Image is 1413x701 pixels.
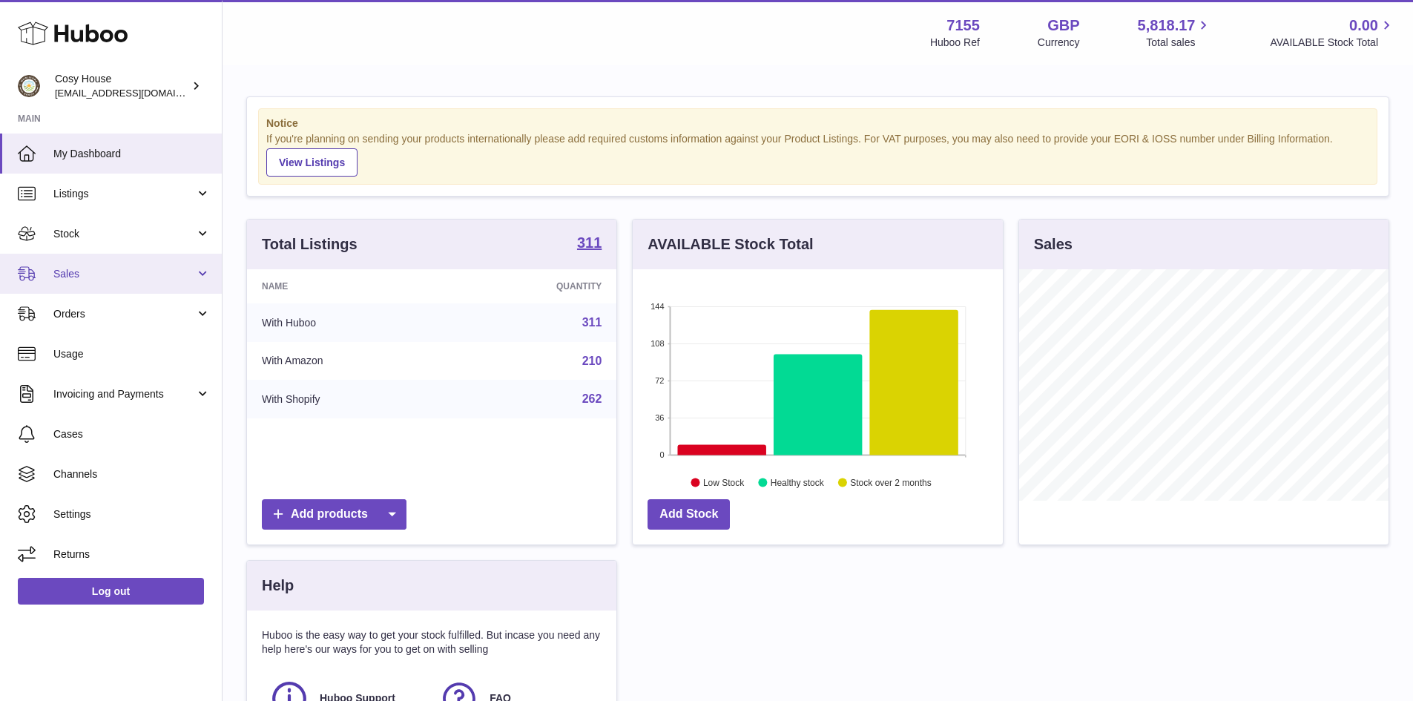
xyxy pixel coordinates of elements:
[55,87,218,99] span: [EMAIL_ADDRESS][DOMAIN_NAME]
[18,578,204,605] a: Log out
[53,307,195,321] span: Orders
[53,547,211,562] span: Returns
[262,628,602,656] p: Huboo is the easy way to get your stock fulfilled. But incase you need any help here's our ways f...
[247,380,449,418] td: With Shopify
[53,187,195,201] span: Listings
[1047,16,1079,36] strong: GBP
[1038,36,1080,50] div: Currency
[1146,36,1212,50] span: Total sales
[582,392,602,405] a: 262
[771,477,825,487] text: Healthy stock
[262,499,406,530] a: Add products
[247,342,449,381] td: With Amazon
[449,269,617,303] th: Quantity
[648,499,730,530] a: Add Stock
[53,467,211,481] span: Channels
[262,576,294,596] h3: Help
[930,36,980,50] div: Huboo Ref
[577,235,602,253] a: 311
[660,450,665,459] text: 0
[1138,16,1213,50] a: 5,818.17 Total sales
[53,507,211,521] span: Settings
[247,269,449,303] th: Name
[53,387,195,401] span: Invoicing and Payments
[851,477,932,487] text: Stock over 2 months
[53,147,211,161] span: My Dashboard
[946,16,980,36] strong: 7155
[1270,16,1395,50] a: 0.00 AVAILABLE Stock Total
[53,347,211,361] span: Usage
[577,235,602,250] strong: 311
[656,376,665,385] text: 72
[1349,16,1378,36] span: 0.00
[648,234,813,254] h3: AVAILABLE Stock Total
[247,303,449,342] td: With Huboo
[1034,234,1073,254] h3: Sales
[266,148,358,177] a: View Listings
[266,116,1369,131] strong: Notice
[53,427,211,441] span: Cases
[53,227,195,241] span: Stock
[582,316,602,329] a: 311
[1138,16,1196,36] span: 5,818.17
[262,234,358,254] h3: Total Listings
[55,72,188,100] div: Cosy House
[1270,36,1395,50] span: AVAILABLE Stock Total
[650,339,664,348] text: 108
[656,413,665,422] text: 36
[582,355,602,367] a: 210
[266,132,1369,177] div: If you're planning on sending your products internationally please add required customs informati...
[650,302,664,311] text: 144
[53,267,195,281] span: Sales
[703,477,745,487] text: Low Stock
[18,75,40,97] img: info@wholesomegoods.com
